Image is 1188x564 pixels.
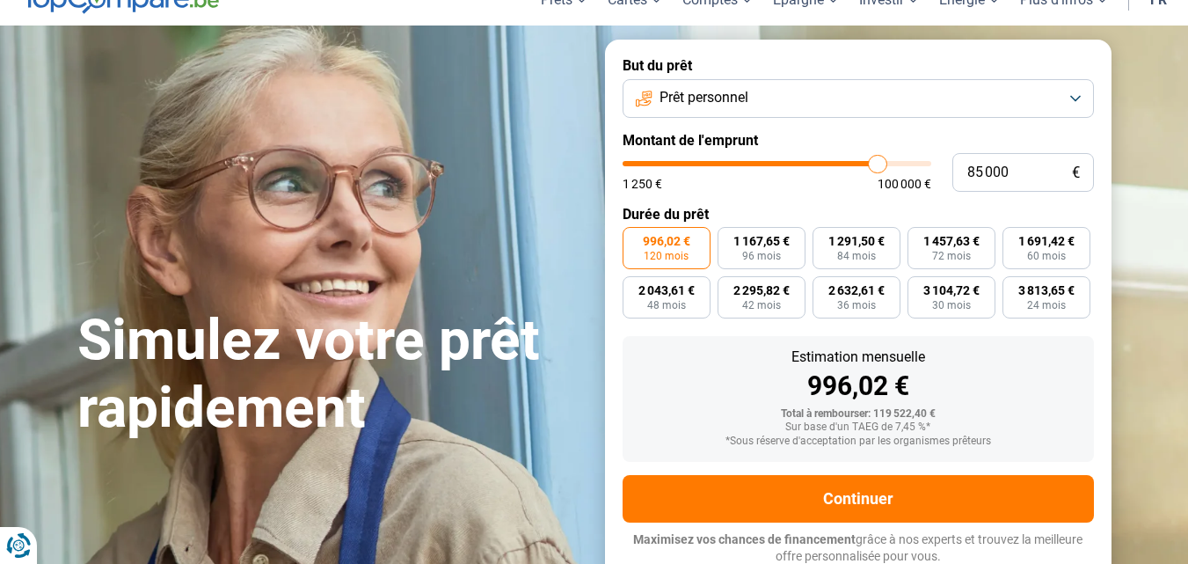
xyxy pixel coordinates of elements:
div: *Sous réserve d'acceptation par les organismes prêteurs [637,436,1080,448]
div: 996,02 € [637,373,1080,399]
span: 120 mois [644,251,689,261]
span: 1 457,63 € [923,235,980,247]
h1: Simulez votre prêt rapidement [77,307,584,443]
span: 1 291,50 € [828,235,885,247]
span: 42 mois [742,300,781,311]
span: 48 mois [647,300,686,311]
button: Prêt personnel [623,79,1094,118]
span: 72 mois [932,251,971,261]
span: 100 000 € [878,178,931,190]
label: But du prêt [623,57,1094,74]
span: 3 104,72 € [923,284,980,297]
span: 36 mois [837,300,876,311]
button: Continuer [623,475,1094,523]
span: 1 250 € [623,178,662,190]
span: 24 mois [1027,300,1066,311]
span: 60 mois [1027,251,1066,261]
span: 96 mois [742,251,781,261]
span: 2 043,61 € [638,284,695,297]
label: Montant de l'emprunt [623,132,1094,149]
div: Estimation mensuelle [637,350,1080,364]
span: 2 295,82 € [733,284,790,297]
div: Sur base d'un TAEG de 7,45 %* [637,421,1080,434]
span: 84 mois [837,251,876,261]
span: € [1072,165,1080,180]
span: 3 813,65 € [1018,284,1075,297]
span: 2 632,61 € [828,284,885,297]
span: 996,02 € [643,235,690,247]
span: 30 mois [932,300,971,311]
label: Durée du prêt [623,206,1094,223]
span: Prêt personnel [660,88,748,107]
span: 1 167,65 € [733,235,790,247]
div: Total à rembourser: 119 522,40 € [637,408,1080,421]
span: 1 691,42 € [1018,235,1075,247]
span: Maximisez vos chances de financement [633,532,856,546]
